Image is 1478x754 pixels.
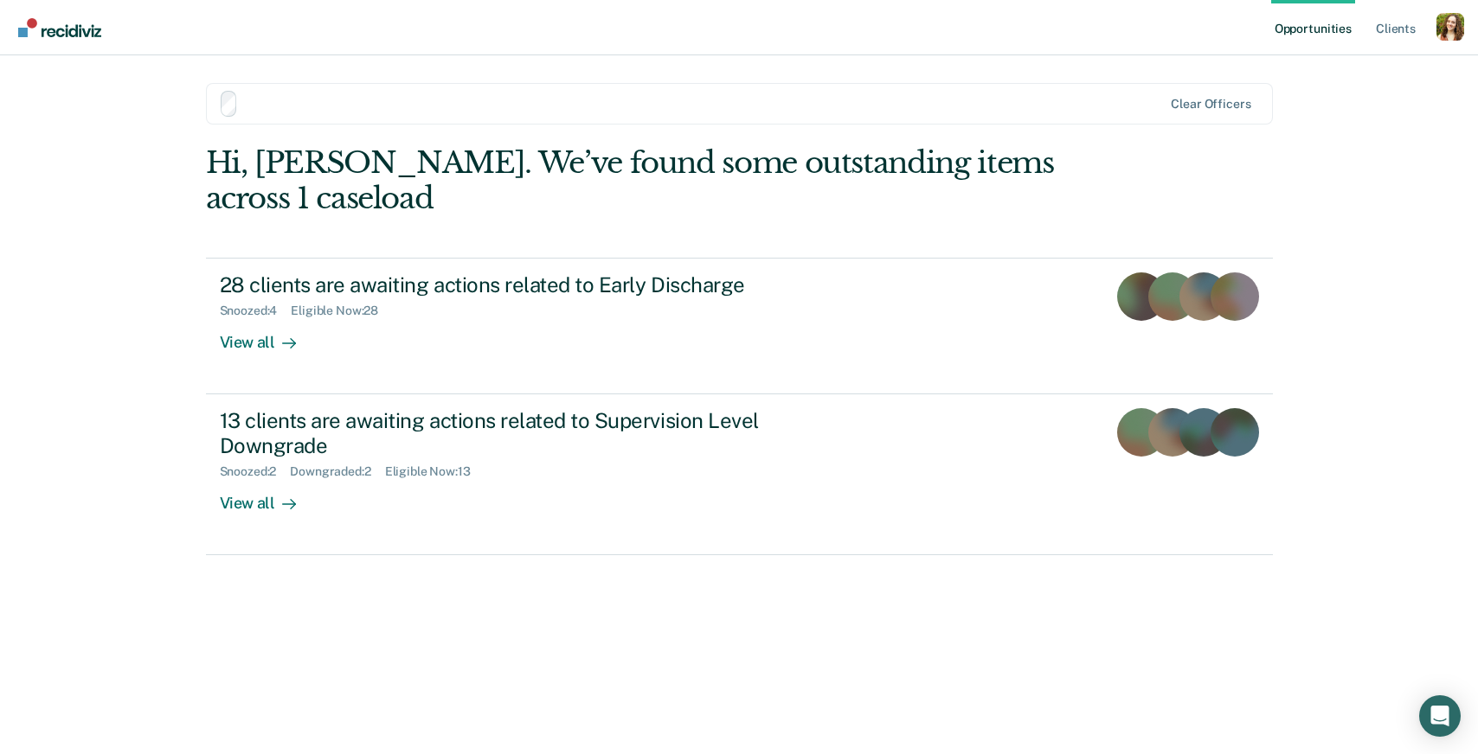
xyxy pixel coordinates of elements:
div: View all [220,318,317,352]
div: Downgraded : 2 [290,464,384,479]
div: 28 clients are awaiting actions related to Early Discharge [220,272,827,297]
a: 13 clients are awaiting actions related to Supervision Level DowngradeSnoozed:2Downgraded:2Eligib... [206,394,1273,555]
div: View all [220,479,317,513]
img: Recidiviz [18,18,101,37]
button: Profile dropdown button [1436,13,1464,41]
div: Open Intercom Messenger [1419,695,1461,737]
div: Eligible Now : 28 [291,304,392,318]
div: Hi, [PERSON_NAME]. We’ve found some outstanding items across 1 caseload [206,145,1059,216]
div: 13 clients are awaiting actions related to Supervision Level Downgrade [220,408,827,458]
div: Clear officers [1171,97,1250,112]
div: Snoozed : 2 [220,464,291,479]
div: Snoozed : 4 [220,304,292,318]
div: Eligible Now : 13 [385,464,485,479]
a: 28 clients are awaiting actions related to Early DischargeSnoozed:4Eligible Now:28View all [206,258,1273,394]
